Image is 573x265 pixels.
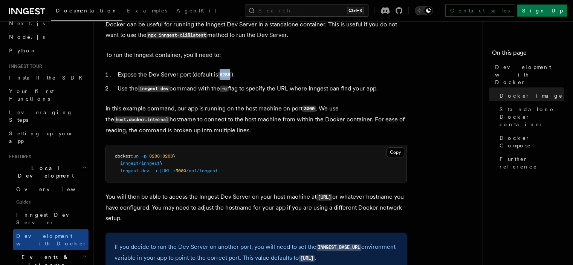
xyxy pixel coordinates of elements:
span: Standalone Docker container [500,106,564,128]
span: 3000 [176,168,186,173]
span: AgentKit [176,8,216,14]
code: 8288 [218,72,231,78]
span: Examples [127,8,167,14]
p: To run the Inngest container, you'll need to: [105,50,407,60]
div: Local Development [6,182,89,250]
code: INNGEST_BASE_URL [316,244,361,251]
span: Overview [16,186,94,192]
span: 8288 [162,153,173,159]
a: Your first Functions [6,84,89,106]
a: Inngest Dev Server [13,208,89,229]
p: If you decide to run the Dev Server on another port, you will need to set the environment variabl... [115,242,398,263]
a: Standalone Docker container [497,103,564,131]
span: Documentation [56,8,118,14]
span: 8288 [149,153,160,159]
span: inngest/inngest [120,161,160,166]
span: inngest [120,168,139,173]
span: Your first Functions [9,88,54,102]
span: Install the SDK [9,75,87,81]
a: Documentation [51,2,122,21]
span: Python [9,47,37,54]
span: Docker image [500,92,563,100]
button: Toggle dark mode [415,6,433,15]
p: You will then be able to access the Inngest Dev Server on your host machine at or whatever hostna... [105,191,407,224]
span: Inngest tour [6,63,42,69]
span: /api/inngest [186,168,218,173]
button: Copy [387,147,404,157]
span: Local Development [6,164,82,179]
code: host.docker.internal [114,116,170,123]
span: Node.js [9,34,45,40]
a: Setting up your app [6,127,89,148]
span: Guides [13,196,89,208]
span: Development with Docker [16,233,87,247]
h4: On this page [492,48,564,60]
span: Development with Docker [495,63,564,86]
code: [URL] [316,194,332,201]
span: -p [141,153,147,159]
span: Leveraging Steps [9,109,73,123]
code: [URL] [299,255,315,262]
a: Examples [122,2,172,20]
span: \ [160,161,162,166]
li: Use the command with the flag to specify the URL where Inngest can find your app. [115,83,407,94]
kbd: Ctrl+K [347,7,364,14]
span: dev [141,168,149,173]
a: AgentKit [172,2,221,20]
a: Docker image [497,89,564,103]
span: Next.js [9,20,45,26]
li: Expose the Dev Server port (default is ). [115,69,407,80]
span: docker [115,153,131,159]
span: \ [173,153,176,159]
span: Setting up your app [9,130,74,144]
a: Contact sales [445,5,514,17]
span: Inngest Dev Server [16,212,81,225]
span: [URL]: [160,168,176,173]
button: Local Development [6,161,89,182]
span: : [160,153,162,159]
a: Sign Up [517,5,567,17]
code: inngest dev [138,86,170,92]
a: Leveraging Steps [6,106,89,127]
a: Overview [13,182,89,196]
a: Install the SDK [6,71,89,84]
p: In this example command, our app is running on the host machine on port . We use the hostname to ... [105,103,407,136]
button: Search...Ctrl+K [245,5,368,17]
span: Features [6,154,31,160]
span: Docker Compose [500,134,564,149]
code: -u [220,86,228,92]
a: Development with Docker [492,60,564,89]
a: Development with Docker [13,229,89,250]
a: Node.js [6,30,89,44]
code: 3000 [303,106,316,112]
a: Docker Compose [497,131,564,152]
a: Python [6,44,89,57]
span: -u [152,168,157,173]
p: Docker can be useful for running the Inngest Dev Server in a standalone container. This is useful... [105,19,407,41]
span: Further reference [500,155,564,170]
a: Next.js [6,17,89,30]
code: npx inngest-cli@latest [147,32,207,38]
a: Further reference [497,152,564,173]
span: run [131,153,139,159]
